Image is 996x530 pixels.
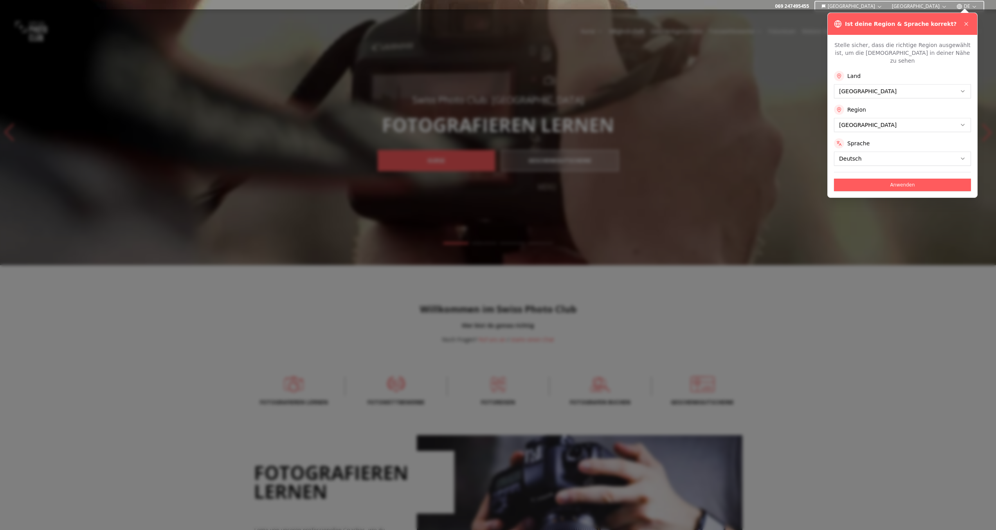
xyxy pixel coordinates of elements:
[847,72,861,80] label: Land
[834,179,971,191] button: Anwenden
[834,41,971,65] p: Stelle sicher, dass die richtige Region ausgewählt ist, um die [DEMOGRAPHIC_DATA] in deiner Nähe ...
[889,2,950,11] button: [GEOGRAPHIC_DATA]
[775,3,809,9] a: 069 247495455
[818,2,886,11] button: [GEOGRAPHIC_DATA]
[847,106,866,114] label: Region
[847,139,870,147] label: Sprache
[845,20,956,28] h3: Ist deine Region & Sprache korrekt?
[953,2,980,11] button: DE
